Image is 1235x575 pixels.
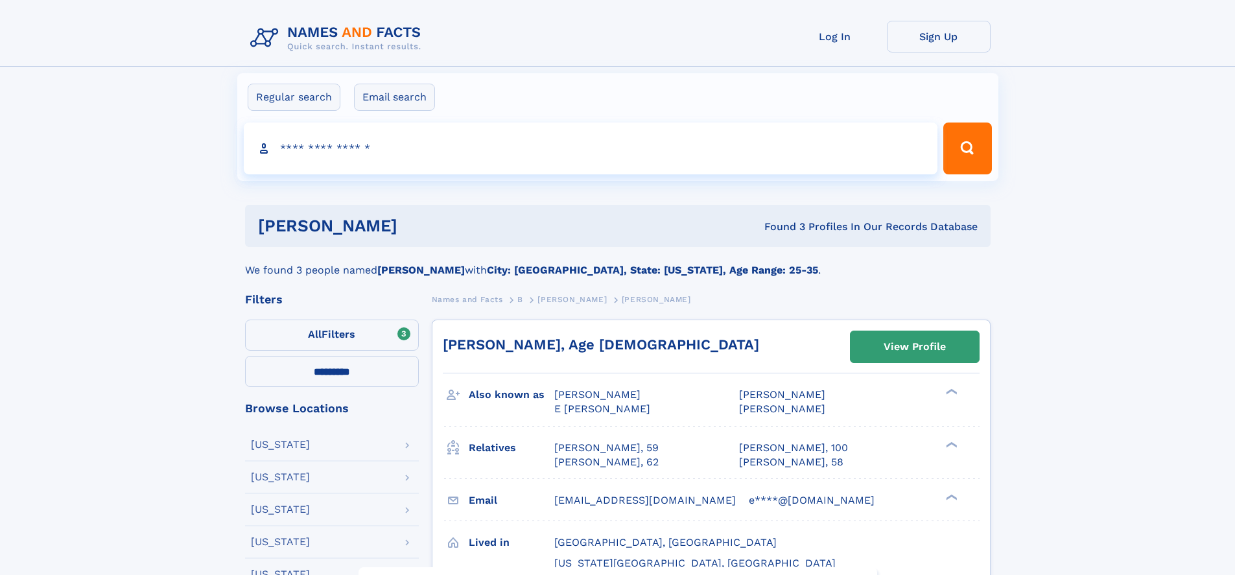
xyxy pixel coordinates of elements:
[517,291,523,307] a: B
[554,557,836,569] span: [US_STATE][GEOGRAPHIC_DATA], [GEOGRAPHIC_DATA]
[943,493,958,501] div: ❯
[251,472,310,482] div: [US_STATE]
[554,441,659,455] a: [PERSON_NAME], 59
[622,295,691,304] span: [PERSON_NAME]
[739,455,843,469] a: [PERSON_NAME], 58
[245,247,991,278] div: We found 3 people named with .
[308,328,322,340] span: All
[943,388,958,396] div: ❯
[554,403,650,415] span: E [PERSON_NAME]
[251,440,310,450] div: [US_STATE]
[469,384,554,406] h3: Also known as
[469,489,554,511] h3: Email
[469,437,554,459] h3: Relatives
[884,332,946,362] div: View Profile
[248,84,340,111] label: Regular search
[943,123,991,174] button: Search Button
[554,536,777,548] span: [GEOGRAPHIC_DATA], [GEOGRAPHIC_DATA]
[739,403,825,415] span: [PERSON_NAME]
[943,440,958,449] div: ❯
[487,264,818,276] b: City: [GEOGRAPHIC_DATA], State: [US_STATE], Age Range: 25-35
[377,264,465,276] b: [PERSON_NAME]
[245,403,419,414] div: Browse Locations
[554,388,641,401] span: [PERSON_NAME]
[354,84,435,111] label: Email search
[469,532,554,554] h3: Lived in
[245,294,419,305] div: Filters
[443,336,759,353] a: [PERSON_NAME], Age [DEMOGRAPHIC_DATA]
[783,21,887,53] a: Log In
[581,220,978,234] div: Found 3 Profiles In Our Records Database
[258,218,581,234] h1: [PERSON_NAME]
[537,291,607,307] a: [PERSON_NAME]
[251,504,310,515] div: [US_STATE]
[554,455,659,469] a: [PERSON_NAME], 62
[887,21,991,53] a: Sign Up
[432,291,503,307] a: Names and Facts
[739,441,848,455] a: [PERSON_NAME], 100
[244,123,938,174] input: search input
[251,537,310,547] div: [US_STATE]
[537,295,607,304] span: [PERSON_NAME]
[517,295,523,304] span: B
[851,331,979,362] a: View Profile
[739,388,825,401] span: [PERSON_NAME]
[554,494,736,506] span: [EMAIL_ADDRESS][DOMAIN_NAME]
[245,21,432,56] img: Logo Names and Facts
[245,320,419,351] label: Filters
